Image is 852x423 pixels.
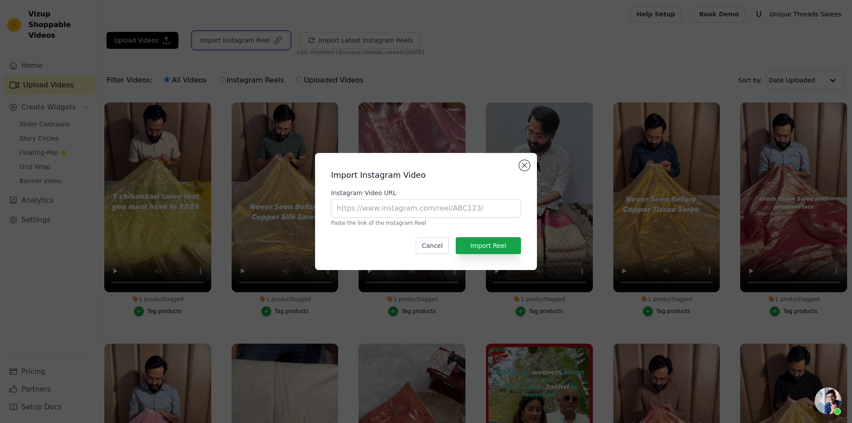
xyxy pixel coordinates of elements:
[456,237,521,254] button: Import Reel
[331,199,521,218] input: https://www.instagram.com/reel/ABC123/
[815,388,841,414] div: Open chat
[331,169,521,181] h2: Import Instagram Video
[331,219,521,227] p: Paste the link of the Instagram Reel
[416,237,448,254] button: Cancel
[331,188,521,197] label: Instagram Video URL
[519,160,530,171] button: Close modal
